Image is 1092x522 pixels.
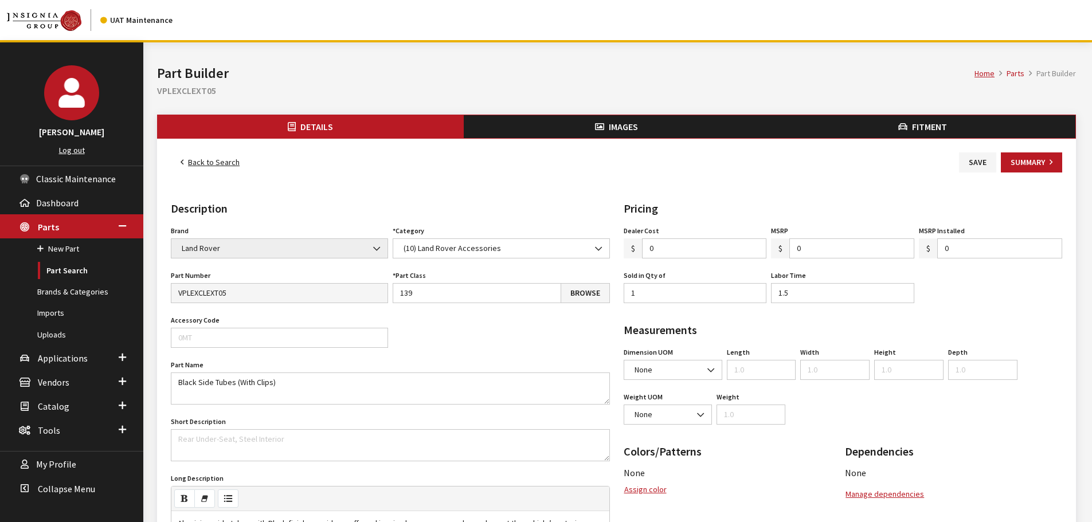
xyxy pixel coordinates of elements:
[464,115,770,138] button: Images
[845,466,1062,480] li: None
[919,238,938,258] span: $
[624,226,659,236] label: Dealer Cost
[393,283,561,303] input: 81
[769,115,1075,138] button: Fitment
[800,360,870,380] input: 1.0
[959,152,996,172] button: Save
[845,484,925,504] button: Manage dependencies
[157,63,974,84] h1: Part Builder
[157,84,1076,97] h2: VPLEXCLEXT05
[624,392,663,402] label: Weight UOM
[38,425,60,436] span: Tools
[771,270,806,281] label: Labor Time
[642,238,767,258] input: 48.55
[36,173,116,185] span: Classic Maintenance
[1024,68,1076,80] li: Part Builder
[171,283,388,303] input: 999C2-WR002K
[874,347,896,358] label: Height
[800,347,819,358] label: Width
[44,65,99,120] img: Kirsten Dart
[171,315,220,325] label: Accessory Code
[948,360,1017,380] input: 1.0
[727,347,750,358] label: Length
[624,360,722,380] span: None
[974,68,995,79] a: Home
[717,405,786,425] input: 1.0
[178,242,381,254] span: Land Rover
[624,321,1063,339] h2: Measurements
[59,145,85,155] a: Log out
[919,226,965,236] label: MSRP Installed
[624,238,643,258] span: $
[100,14,173,26] div: UAT Maintenance
[174,489,195,508] button: Bold (CTRL+B)
[717,392,739,402] label: Weight
[171,152,249,172] a: Back to Search
[845,443,1062,460] h2: Dependencies
[218,489,238,508] button: Unordered list (CTRL+SHIFT+NUM7)
[158,115,464,138] button: Details
[171,328,388,348] input: 0MT
[937,238,1062,258] input: 0.00
[171,200,610,217] h2: Description
[393,270,426,281] label: Part Class
[624,480,667,500] button: Assign color
[874,360,944,380] input: 1.0
[38,401,69,412] span: Catalog
[36,197,79,209] span: Dashboard
[7,9,100,31] a: Insignia Group logo
[609,121,638,132] span: Images
[38,352,88,364] span: Applications
[789,238,914,258] input: 65.25
[771,238,790,258] span: $
[171,226,189,236] label: Brand
[171,417,226,427] label: Short Description
[771,283,914,303] input: 1.0
[38,221,59,233] span: Parts
[400,242,602,254] span: (10) Land Rover Accessories
[171,360,203,370] label: Part Name
[631,364,715,376] span: None
[624,467,645,478] span: None
[7,10,81,31] img: Catalog Maintenance
[624,200,1063,217] h2: Pricing
[561,283,610,303] a: Browse
[1001,152,1062,172] button: Summary
[912,121,947,132] span: Fitment
[624,405,712,425] span: None
[393,238,610,258] span: (10) Land Rover Accessories
[38,483,95,494] span: Collapse Menu
[171,473,224,484] label: Long Description
[771,226,788,236] label: MSRP
[171,270,210,281] label: Part Number
[300,121,333,132] span: Details
[393,226,424,236] label: Category
[624,347,673,358] label: Dimension UOM
[171,238,388,258] span: Land Rover
[624,283,767,303] input: 1
[194,489,215,508] button: Remove Font Style (CTRL+\)
[36,459,76,470] span: My Profile
[171,372,610,405] textarea: Black Side Tubes (With Clips)
[624,270,666,281] label: Sold in Qty of
[38,376,69,388] span: Vendors
[948,347,968,358] label: Depth
[631,409,704,421] span: None
[995,68,1024,80] li: Parts
[624,443,841,460] h2: Colors/Patterns
[11,125,132,139] h3: [PERSON_NAME]
[727,360,796,380] input: 1.0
